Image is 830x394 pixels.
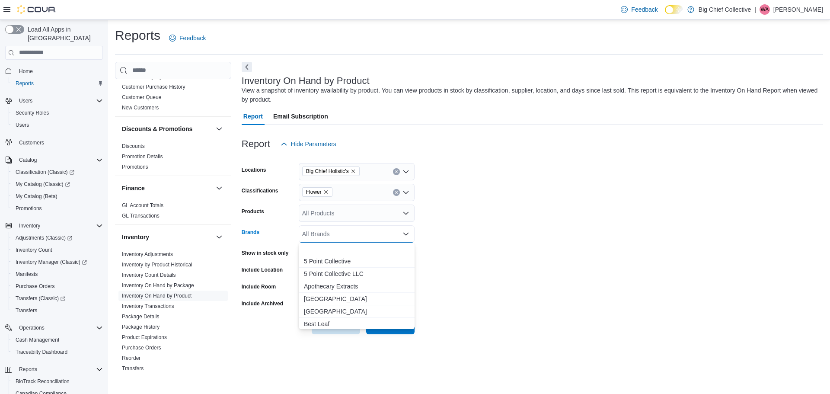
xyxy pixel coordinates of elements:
[122,303,174,309] a: Inventory Transactions
[306,188,322,196] span: Flower
[16,323,48,333] button: Operations
[122,365,144,372] a: Transfers
[122,233,149,241] h3: Inventory
[242,283,276,290] label: Include Room
[122,261,192,268] span: Inventory by Product Historical
[9,244,106,256] button: Inventory Count
[760,4,769,15] span: WA
[16,271,38,278] span: Manifests
[299,280,415,293] button: Apothecary Extracts
[122,355,140,361] a: Reorder
[9,375,106,388] button: BioTrack Reconciliation
[16,193,57,200] span: My Catalog (Beta)
[402,168,409,175] button: Open list of options
[16,307,37,314] span: Transfers
[16,169,74,176] span: Classification (Classic)
[122,83,185,90] span: Customer Purchase History
[12,269,41,279] a: Manifests
[16,205,42,212] span: Promotions
[12,293,103,304] span: Transfers (Classic)
[402,210,409,217] button: Open list of options
[122,303,174,310] span: Inventory Transactions
[12,191,61,202] a: My Catalog (Beta)
[12,179,73,189] a: My Catalog (Classic)
[12,347,103,357] span: Traceabilty Dashboard
[243,108,263,125] span: Report
[16,155,40,165] button: Catalog
[2,154,106,166] button: Catalog
[242,229,259,236] label: Brands
[16,96,36,106] button: Users
[2,363,106,375] button: Reports
[122,344,161,351] span: Purchase Orders
[242,187,278,194] label: Classifications
[402,189,409,196] button: Open list of options
[122,84,185,90] a: Customer Purchase History
[122,104,159,111] span: New Customers
[179,34,206,42] span: Feedback
[122,272,176,279] span: Inventory Count Details
[9,178,106,190] a: My Catalog (Classic)
[304,307,409,316] span: [GEOGRAPHIC_DATA]
[16,247,52,253] span: Inventory Count
[16,96,103,106] span: Users
[115,61,231,116] div: Customer
[304,269,409,278] span: 5 Point Collective LLC
[9,268,106,280] button: Manifests
[242,300,283,307] label: Include Archived
[299,255,415,268] button: 5 Point Collective
[122,272,176,278] a: Inventory Count Details
[122,94,161,101] span: Customer Queue
[242,250,289,256] label: Show in stock only
[12,108,103,118] span: Security Roles
[24,25,103,42] span: Load All Apps in [GEOGRAPHIC_DATA]
[302,187,332,197] span: Flower
[12,269,103,279] span: Manifests
[9,202,106,215] button: Promotions
[9,166,106,178] a: Classification (Classic)
[12,376,73,387] a: BioTrack Reconciliation
[12,120,32,130] a: Users
[754,4,756,15] p: |
[12,203,45,214] a: Promotions
[115,141,231,176] div: Discounts & Promotions
[122,184,145,192] h3: Finance
[12,305,103,316] span: Transfers
[242,76,370,86] h3: Inventory On Hand by Product
[19,366,37,373] span: Reports
[122,355,140,362] span: Reorder
[16,122,29,128] span: Users
[122,293,192,299] a: Inventory On Hand by Product
[665,14,665,15] span: Dark Mode
[122,334,167,340] a: Product Expirations
[16,295,65,302] span: Transfers (Classic)
[12,179,103,189] span: My Catalog (Classic)
[306,167,349,176] span: Big Chief Holistic's
[16,181,70,188] span: My Catalog (Classic)
[19,222,40,229] span: Inventory
[122,105,159,111] a: New Customers
[12,120,103,130] span: Users
[16,80,34,87] span: Reports
[122,213,160,219] a: GL Transactions
[122,314,160,320] a: Package Details
[122,251,173,257] a: Inventory Adjustments
[242,167,266,173] label: Locations
[16,221,44,231] button: Inventory
[273,108,328,125] span: Email Subscription
[9,304,106,317] button: Transfers
[122,202,163,208] a: GL Account Totals
[19,324,45,331] span: Operations
[9,334,106,346] button: Cash Management
[242,86,819,104] div: View a snapshot of inventory availability by product. You can view products in stock by classific...
[12,191,103,202] span: My Catalog (Beta)
[16,283,55,290] span: Purchase Orders
[9,107,106,119] button: Security Roles
[214,232,224,242] button: Inventory
[122,153,163,160] span: Promotion Details
[122,324,160,330] a: Package History
[122,154,163,160] a: Promotion Details
[12,245,103,255] span: Inventory Count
